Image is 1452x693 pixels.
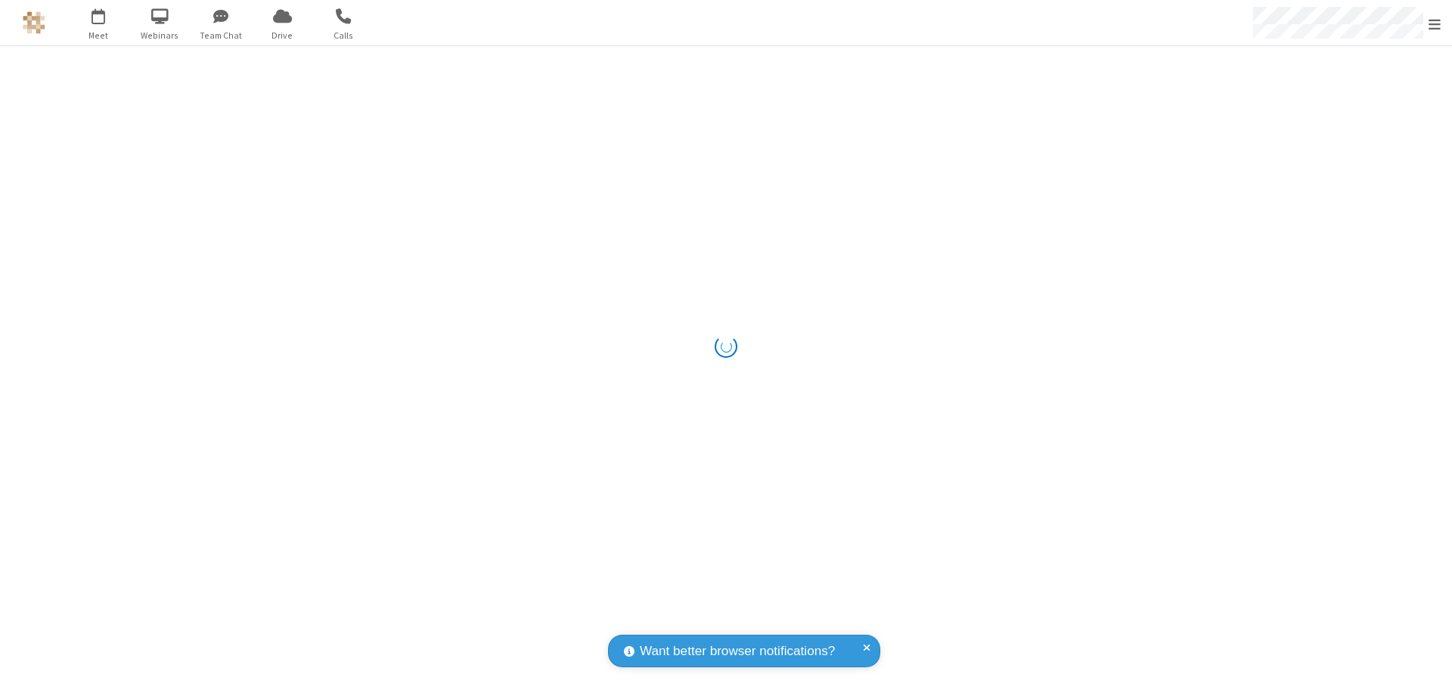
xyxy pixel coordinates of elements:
[23,11,45,34] img: QA Selenium DO NOT DELETE OR CHANGE
[193,29,250,42] span: Team Chat
[132,29,188,42] span: Webinars
[70,29,127,42] span: Meet
[254,29,311,42] span: Drive
[315,29,372,42] span: Calls
[640,642,835,661] span: Want better browser notifications?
